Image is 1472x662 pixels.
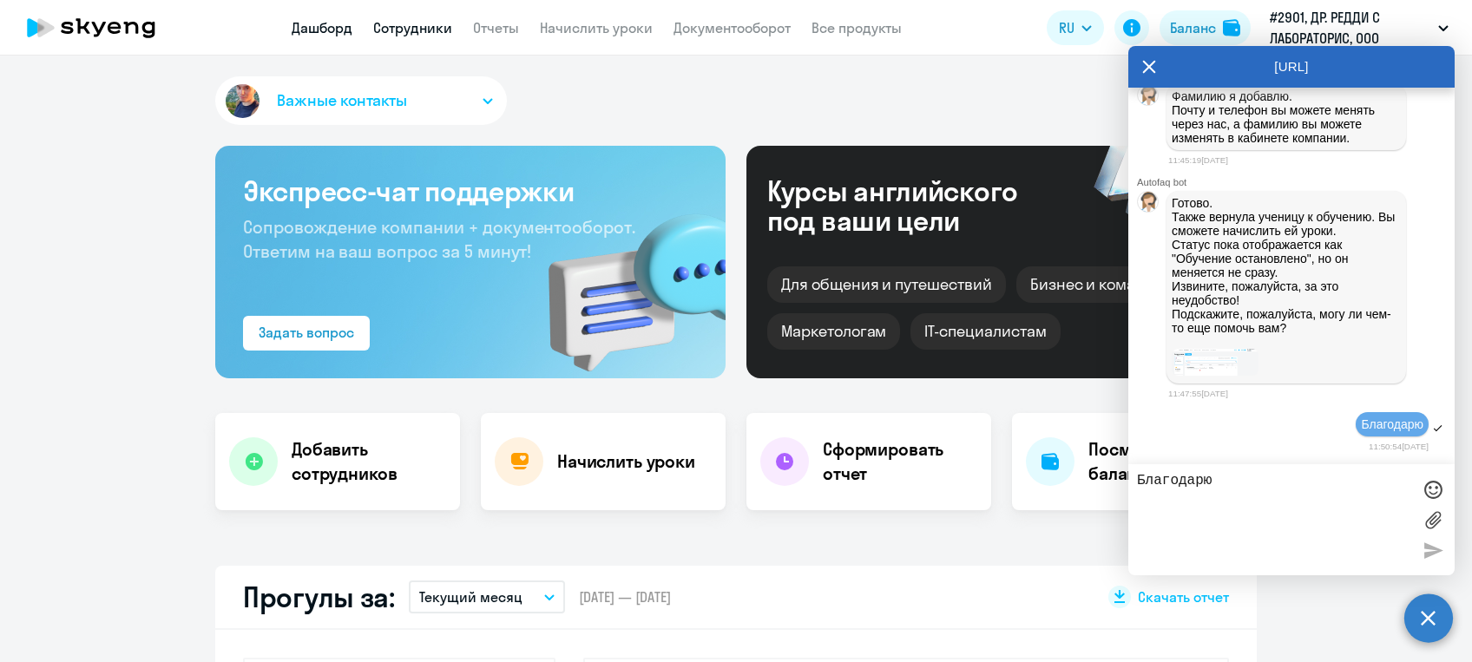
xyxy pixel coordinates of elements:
h4: Посмотреть баланс [1088,437,1243,486]
a: Дашборд [292,19,352,36]
button: Текущий месяц [409,580,565,613]
time: 11:47:55[DATE] [1168,389,1228,398]
time: 11:45:19[DATE] [1168,155,1228,165]
span: RU [1059,17,1074,38]
span: Важные контакты [277,89,407,112]
button: Важные контакты [215,76,507,125]
label: Лимит 10 файлов [1420,507,1446,533]
img: bot avatar [1138,192,1160,217]
div: Autofaq bot [1137,177,1455,187]
span: Благодарю [1361,417,1423,431]
p: Текущий месяц [419,587,522,607]
img: balance [1223,19,1240,36]
h2: Прогулы за: [243,580,395,614]
time: 11:50:54[DATE] [1369,442,1429,451]
a: Отчеты [473,19,519,36]
img: avatar [222,81,263,121]
h4: Сформировать отчет [823,437,977,486]
div: Для общения и путешествий [767,266,1006,303]
div: IT-специалистам [910,313,1060,350]
h4: Начислить уроки [557,449,695,474]
div: Маркетологам [767,313,900,350]
img: bot avatar [1138,85,1160,110]
div: Бизнес и командировки [1016,266,1223,303]
img: bg-img [523,183,726,378]
p: #2901, ДР. РЕДДИ С ЛАБОРАТОРИС, ООО [1270,7,1431,49]
p: Фамилию я добавлю. Почту и телефон вы можете менять через нас, а фамилию вы можете изменять в каб... [1172,89,1401,145]
p: Готово. Также вернула ученицу к обучению. Вы сможете начислить ей уроки. Статус пока отображается... [1172,196,1401,349]
a: Все продукты [812,19,902,36]
div: Задать вопрос [259,322,354,343]
a: Сотрудники [373,19,452,36]
button: RU [1047,10,1104,45]
button: Балансbalance [1160,10,1251,45]
span: Скачать отчет [1138,587,1229,606]
a: Начислить уроки [540,19,653,36]
div: Курсы английского под ваши цели [767,176,1064,235]
img: image.png [1172,349,1258,376]
h4: Добавить сотрудников [292,437,446,486]
h3: Экспресс-чат поддержки [243,174,698,208]
span: [DATE] — [DATE] [579,587,671,606]
div: Баланс [1170,17,1216,38]
button: Задать вопрос [243,316,370,351]
button: #2901, ДР. РЕДДИ С ЛАБОРАТОРИС, ООО [1261,7,1457,49]
span: Сопровождение компании + документооборот. Ответим на ваш вопрос за 5 минут! [243,216,635,262]
a: Документооборот [674,19,791,36]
